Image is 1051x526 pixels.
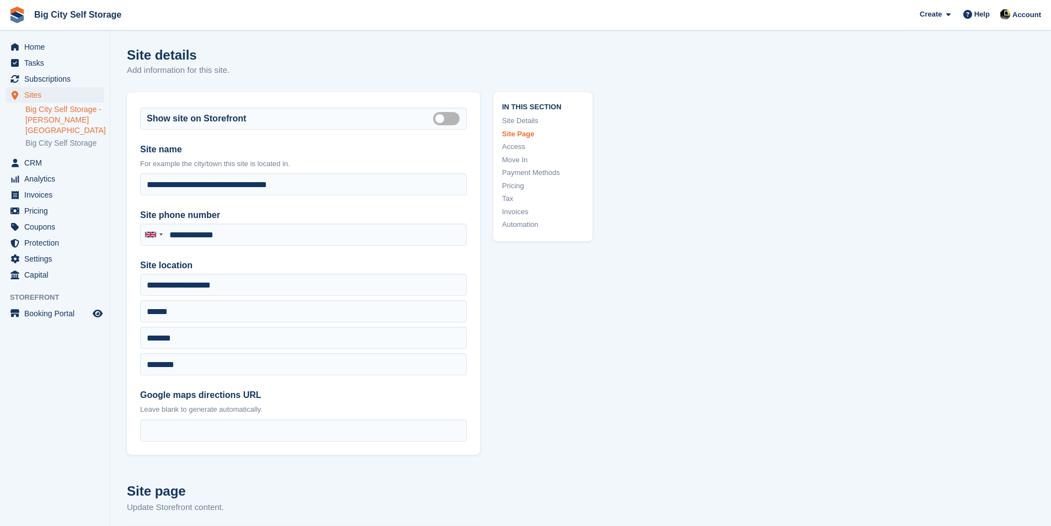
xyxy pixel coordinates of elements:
a: menu [6,155,104,171]
span: Storefront [10,292,110,303]
a: menu [6,39,104,55]
span: Analytics [24,171,90,187]
label: Is public [433,118,464,119]
a: Site Details [502,115,584,126]
span: Settings [24,251,90,267]
div: United Kingdom: +44 [141,224,166,245]
a: menu [6,267,104,283]
span: Pricing [24,203,90,219]
span: Coupons [24,219,90,235]
label: Site location [140,259,467,272]
img: Patrick Nevin [1000,9,1011,20]
a: Invoices [502,206,584,217]
span: Create [920,9,942,20]
span: Booking Portal [24,306,90,321]
a: Access [502,141,584,152]
a: Automation [502,219,584,230]
a: menu [6,87,104,103]
label: Show site on Storefront [147,112,246,125]
span: Account [1012,9,1041,20]
a: Preview store [91,307,104,320]
span: Protection [24,235,90,251]
h2: Site page [127,481,480,501]
a: Big City Self Storage [25,138,104,148]
span: In this section [502,101,584,111]
span: Help [974,9,990,20]
p: Leave blank to generate automatically. [140,404,467,415]
p: Add information for this site. [127,64,230,77]
a: menu [6,187,104,203]
p: For example the city/town this site is located in. [140,158,467,169]
h1: Site details [127,47,230,62]
a: menu [6,235,104,251]
a: menu [6,203,104,219]
img: stora-icon-8386f47178a22dfd0bd8f6a31ec36ba5ce8667c1dd55bd0f319d3a0aa187defe.svg [9,7,25,23]
span: Invoices [24,187,90,203]
a: Pricing [502,180,584,192]
a: menu [6,55,104,71]
span: Tasks [24,55,90,71]
span: Sites [24,87,90,103]
p: Update Storefront content. [127,501,480,514]
a: menu [6,219,104,235]
a: Move In [502,155,584,166]
span: Capital [24,267,90,283]
label: Google maps directions URL [140,389,467,402]
a: Tax [502,193,584,204]
span: Home [24,39,90,55]
a: menu [6,251,104,267]
a: menu [6,306,104,321]
span: CRM [24,155,90,171]
a: Payment Methods [502,167,584,178]
a: menu [6,71,104,87]
a: Big City Self Storage - [PERSON_NAME][GEOGRAPHIC_DATA] [25,104,104,136]
label: Site phone number [140,209,467,222]
span: Subscriptions [24,71,90,87]
a: Big City Self Storage [30,6,126,24]
a: menu [6,171,104,187]
a: Site Page [502,129,584,140]
label: Site name [140,143,467,156]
